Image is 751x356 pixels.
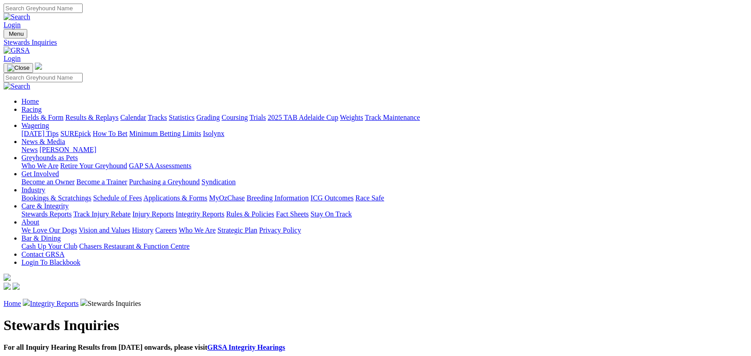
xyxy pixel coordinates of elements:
div: About [21,226,747,234]
a: Stewards Reports [21,210,71,218]
div: Bar & Dining [21,242,747,250]
span: Menu [9,30,24,37]
a: Bar & Dining [21,234,61,242]
img: facebook.svg [4,283,11,290]
a: GRSA Integrity Hearings [207,343,285,351]
a: Injury Reports [132,210,174,218]
div: Greyhounds as Pets [21,162,747,170]
a: Retire Your Greyhound [60,162,127,170]
a: Industry [21,186,45,194]
a: Statistics [169,114,195,121]
a: Breeding Information [247,194,309,202]
img: logo-grsa-white.png [35,63,42,70]
a: We Love Our Dogs [21,226,77,234]
img: chevron-right.svg [23,299,30,306]
a: Careers [155,226,177,234]
a: 2025 TAB Adelaide Cup [268,114,338,121]
a: Bookings & Scratchings [21,194,91,202]
a: [DATE] Tips [21,130,59,137]
a: Syndication [201,178,235,186]
a: Race Safe [355,194,384,202]
a: Minimum Betting Limits [129,130,201,137]
a: Who We Are [179,226,216,234]
a: About [21,218,39,226]
div: Care & Integrity [21,210,747,218]
a: Home [4,300,21,307]
a: News & Media [21,138,65,145]
b: For all Inquiry Hearing Results from [DATE] onwards, please visit [4,343,285,351]
a: Track Injury Rebate [73,210,130,218]
a: Stewards Inquiries [4,38,747,47]
div: Racing [21,114,747,122]
button: Toggle navigation [4,29,27,38]
a: Applications & Forms [143,194,207,202]
a: Purchasing a Greyhound [129,178,200,186]
img: logo-grsa-white.png [4,274,11,281]
a: Isolynx [203,130,224,137]
a: Greyhounds as Pets [21,154,78,161]
h1: Stewards Inquiries [4,317,747,334]
a: Fields & Form [21,114,63,121]
img: Search [4,82,30,90]
a: Integrity Reports [30,300,79,307]
a: Trials [249,114,266,121]
a: Track Maintenance [365,114,420,121]
a: Strategic Plan [218,226,257,234]
a: Vision and Values [79,226,130,234]
a: Integrity Reports [176,210,224,218]
a: Cash Up Your Club [21,242,77,250]
img: twitter.svg [13,283,20,290]
a: Calendar [120,114,146,121]
a: Tracks [148,114,167,121]
a: Stay On Track [310,210,352,218]
a: Chasers Restaurant & Function Centre [79,242,189,250]
a: Become a Trainer [76,178,127,186]
a: Login [4,55,21,62]
a: News [21,146,38,153]
a: Contact GRSA [21,250,64,258]
a: Schedule of Fees [93,194,142,202]
div: Get Involved [21,178,747,186]
a: Home [21,97,39,105]
a: Login To Blackbook [21,259,80,266]
img: Close [7,64,29,72]
a: Grading [197,114,220,121]
a: Privacy Policy [259,226,301,234]
a: ICG Outcomes [310,194,353,202]
img: chevron-right.svg [80,299,88,306]
a: Weights [340,114,363,121]
a: [PERSON_NAME] [39,146,96,153]
a: History [132,226,153,234]
input: Search [4,73,83,82]
a: GAP SA Assessments [129,162,192,170]
div: Wagering [21,130,747,138]
a: Rules & Policies [226,210,274,218]
img: Search [4,13,30,21]
img: GRSA [4,47,30,55]
p: Stewards Inquiries [4,299,747,308]
a: Get Involved [21,170,59,178]
a: Results & Replays [65,114,118,121]
input: Search [4,4,83,13]
a: SUREpick [60,130,91,137]
a: Who We Are [21,162,59,170]
a: Racing [21,106,42,113]
a: Wagering [21,122,49,129]
a: MyOzChase [209,194,245,202]
button: Toggle navigation [4,63,33,73]
a: Coursing [222,114,248,121]
div: Industry [21,194,747,202]
a: Fact Sheets [276,210,309,218]
div: News & Media [21,146,747,154]
a: Care & Integrity [21,202,69,210]
a: Login [4,21,21,29]
a: How To Bet [93,130,128,137]
a: Become an Owner [21,178,75,186]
